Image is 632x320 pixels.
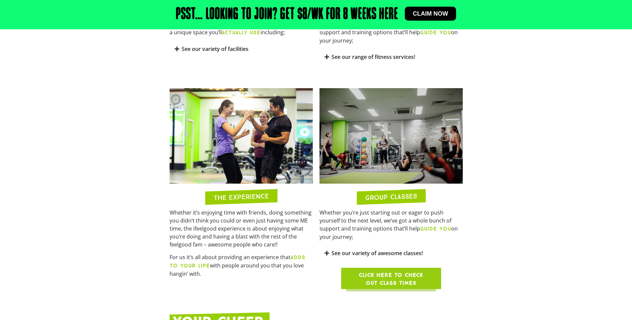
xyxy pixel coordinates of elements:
p: Whether it’s enjoying time with friends, doing something you didn’t think you could or even just ... [170,209,313,248]
span: Claim now [413,11,448,17]
h2: Psst… Looking to join? Get $8/wk for 8 weeks here [176,7,398,23]
p: For us it’s all about providing an experience that with people around you that you love hangin’ w... [170,253,313,278]
span: Click here to check out class times [357,271,425,287]
b: GUIDE YOU [420,226,451,232]
div: See our variety of awesome classes! [319,245,463,261]
a: Claim now [405,7,456,21]
b: ACTUALLY USE [222,29,261,36]
h2: THE EXPERIENCE [214,193,269,201]
b: GUIDE YOU [420,29,451,36]
p: Whether you’re just starting out or eager to push yourself to the next level, we’ve got a whole b... [319,209,463,241]
a: See our range of fitness services! [331,53,415,61]
div: See our range of fitness services! [319,49,463,65]
a: See our variety of facilities [182,45,249,53]
a: Click here to check out class times [341,268,441,289]
div: See our variety of facilities [170,41,313,57]
a: See our variety of awesome classes! [331,249,423,257]
h2: GROUP CLASSES [365,193,417,201]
